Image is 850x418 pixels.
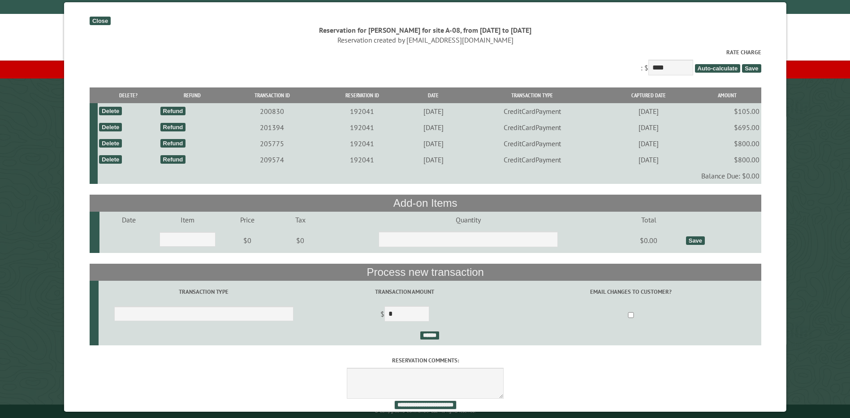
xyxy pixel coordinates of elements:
[89,17,110,25] div: Close
[603,135,693,152] td: [DATE]
[603,119,693,135] td: [DATE]
[99,139,122,148] div: Delete
[226,87,318,103] th: Transaction ID
[318,103,406,119] td: 192041
[97,168,760,184] td: Balance Due: $0.00
[159,87,226,103] th: Refund
[693,119,761,135] td: $695.00
[603,103,693,119] td: [DATE]
[406,119,460,135] td: [DATE]
[460,152,603,168] td: CreditCardPayment
[309,302,500,327] td: $
[310,287,499,296] label: Transaction Amount
[160,155,186,164] div: Refund
[603,152,693,168] td: [DATE]
[318,152,406,168] td: 192041
[406,103,460,119] td: [DATE]
[693,135,761,152] td: $800.00
[99,287,307,296] label: Transaction Type
[99,123,122,131] div: Delete
[99,155,122,164] div: Delete
[460,87,603,103] th: Transaction Type
[99,212,158,228] td: Date
[226,135,318,152] td: 205775
[406,135,460,152] td: [DATE]
[318,119,406,135] td: 192041
[99,107,122,115] div: Delete
[277,212,323,228] td: Tax
[89,48,761,77] div: : $
[160,123,186,131] div: Refund
[160,139,186,148] div: Refund
[693,87,761,103] th: Amount
[742,64,760,73] span: Save
[613,212,684,228] td: Total
[460,135,603,152] td: CreditCardPayment
[375,408,476,414] small: © Campground Commander LLC. All rights reserved.
[97,87,158,103] th: Delete?
[686,236,704,245] div: Save
[160,107,186,115] div: Refund
[89,264,761,281] th: Process new transaction
[502,287,759,296] label: Email changes to customer?
[318,87,406,103] th: Reservation ID
[226,119,318,135] td: 201394
[693,103,761,119] td: $105.00
[318,135,406,152] td: 192041
[323,212,613,228] td: Quantity
[89,195,761,212] th: Add-on Items
[613,228,684,253] td: $0.00
[406,152,460,168] td: [DATE]
[217,212,277,228] td: Price
[277,228,323,253] td: $0
[460,103,603,119] td: CreditCardPayment
[460,119,603,135] td: CreditCardPayment
[406,87,460,103] th: Date
[226,103,318,119] td: 200830
[158,212,217,228] td: Item
[226,152,318,168] td: 209574
[693,152,761,168] td: $800.00
[217,228,277,253] td: $0
[89,356,761,365] label: Reservation comments:
[89,35,761,45] div: Reservation created by [EMAIL_ADDRESS][DOMAIN_NAME]
[603,87,693,103] th: Captured Date
[695,64,740,73] span: Auto-calculate
[89,25,761,35] div: Reservation for [PERSON_NAME] for site A-08, from [DATE] to [DATE]
[89,48,761,57] label: Rate Charge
